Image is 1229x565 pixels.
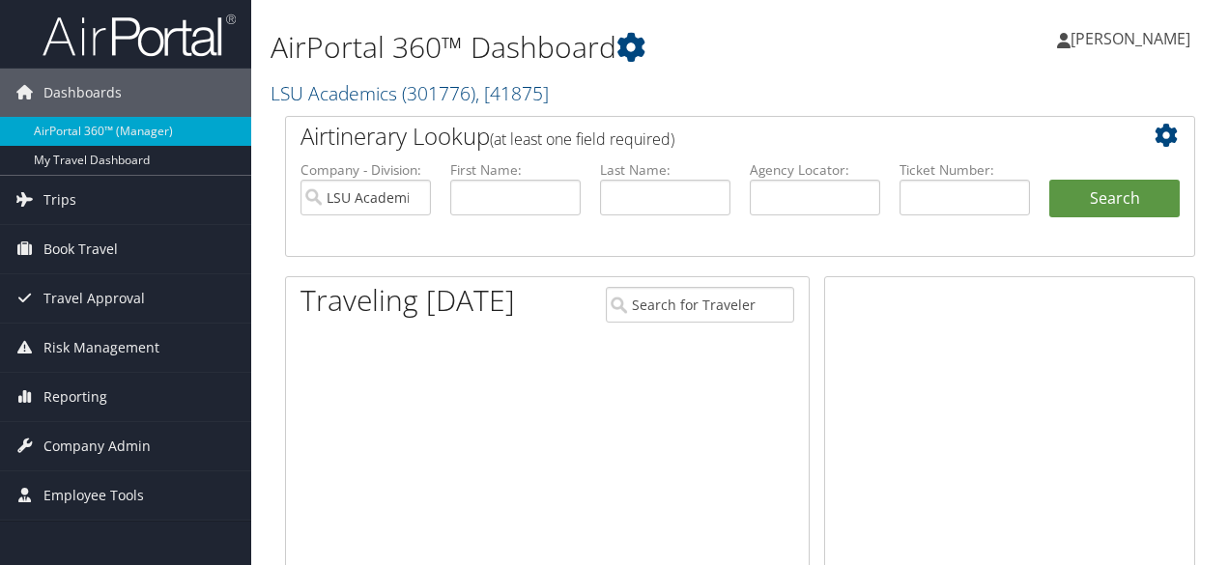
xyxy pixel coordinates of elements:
span: Travel Approval [43,274,145,323]
span: Trips [43,176,76,224]
span: Reporting [43,373,107,421]
input: Search for Traveler [606,287,795,323]
span: Risk Management [43,324,159,372]
label: Last Name: [600,160,730,180]
h1: AirPortal 360™ Dashboard [271,27,897,68]
span: ( 301776 ) [402,80,475,106]
button: Search [1049,180,1180,218]
span: [PERSON_NAME] [1071,28,1190,49]
h2: Airtinerary Lookup [300,120,1104,153]
a: [PERSON_NAME] [1057,10,1210,68]
img: airportal-logo.png [43,13,236,58]
span: Dashboards [43,69,122,117]
span: (at least one field required) [490,128,674,150]
h1: Traveling [DATE] [300,280,515,321]
a: LSU Academics [271,80,549,106]
label: First Name: [450,160,581,180]
label: Company - Division: [300,160,431,180]
span: Employee Tools [43,471,144,520]
label: Ticket Number: [900,160,1030,180]
span: Book Travel [43,225,118,273]
label: Agency Locator: [750,160,880,180]
span: Company Admin [43,422,151,470]
span: , [ 41875 ] [475,80,549,106]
